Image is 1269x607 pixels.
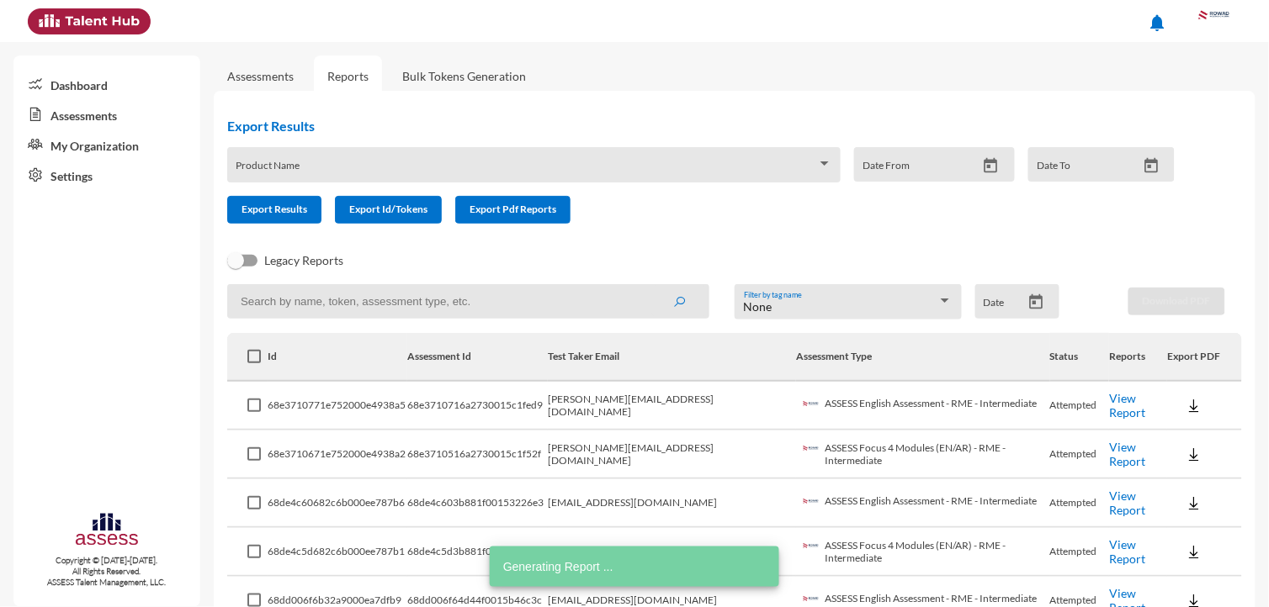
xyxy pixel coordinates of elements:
[796,382,1050,430] td: ASSESS English Assessment - RME - Intermediate
[349,203,427,215] span: Export Id/Tokens
[548,430,796,479] td: [PERSON_NAME][EMAIL_ADDRESS][DOMAIN_NAME]
[74,511,140,552] img: assesscompany-logo.png
[407,528,548,577] td: 68de4c5d3b881f0015321d37
[407,479,548,528] td: 68de4c603b881f00153226e3
[1050,430,1110,479] td: Attempted
[407,382,548,430] td: 68e3710716a2730015c1fed9
[455,196,571,224] button: Export Pdf Reports
[13,160,200,190] a: Settings
[1109,391,1145,420] a: View Report
[268,333,407,382] th: Id
[470,203,556,215] span: Export Pdf Reports
[268,479,407,528] td: 68de4c60682c6b000ee787b6
[13,555,200,588] p: Copyright © [DATE]-[DATE]. All Rights Reserved. ASSESS Talent Management, LLC.
[407,333,548,382] th: Assessment Id
[1109,537,1145,566] a: View Report
[314,55,382,97] a: Reports
[13,129,200,160] a: My Organization
[389,55,539,97] a: Bulk Tokens Generation
[1109,440,1145,468] a: View Report
[1109,333,1167,382] th: Reports
[1050,382,1110,430] td: Attempted
[1148,13,1168,33] mat-icon: notifications
[1022,293,1051,311] button: Open calendar
[548,382,796,430] td: [PERSON_NAME][EMAIL_ADDRESS][DOMAIN_NAME]
[264,251,343,271] span: Legacy Reports
[335,196,442,224] button: Export Id/Tokens
[796,528,1050,577] td: ASSESS Focus 4 Modules (EN/AR) - RME - Intermediate
[976,157,1006,175] button: Open calendar
[796,430,1050,479] td: ASSESS Focus 4 Modules (EN/AR) - RME - Intermediate
[227,118,1188,134] h2: Export Results
[796,333,1050,382] th: Assessment Type
[227,69,294,83] a: Assessments
[242,203,307,215] span: Export Results
[13,69,200,99] a: Dashboard
[268,382,407,430] td: 68e3710771e752000e4938a5
[548,333,796,382] th: Test Taker Email
[268,430,407,479] td: 68e3710671e752000e4938a2
[796,479,1050,528] td: ASSESS English Assessment - RME - Intermediate
[227,284,709,319] input: Search by name, token, assessment type, etc.
[1167,333,1242,382] th: Export PDF
[1050,479,1110,528] td: Attempted
[548,479,796,528] td: [EMAIL_ADDRESS][DOMAIN_NAME]
[1050,528,1110,577] td: Attempted
[744,299,773,314] span: None
[407,430,548,479] td: 68e3710516a2730015c1f52f
[13,99,200,129] a: Assessments
[503,558,613,575] span: Generating Report ...
[1143,294,1211,307] span: Download PDF
[1050,333,1110,382] th: Status
[1128,288,1225,315] button: Download PDF
[1137,157,1166,175] button: Open calendar
[1109,488,1145,517] a: View Report
[268,528,407,577] td: 68de4c5d682c6b000ee787b1
[227,196,321,224] button: Export Results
